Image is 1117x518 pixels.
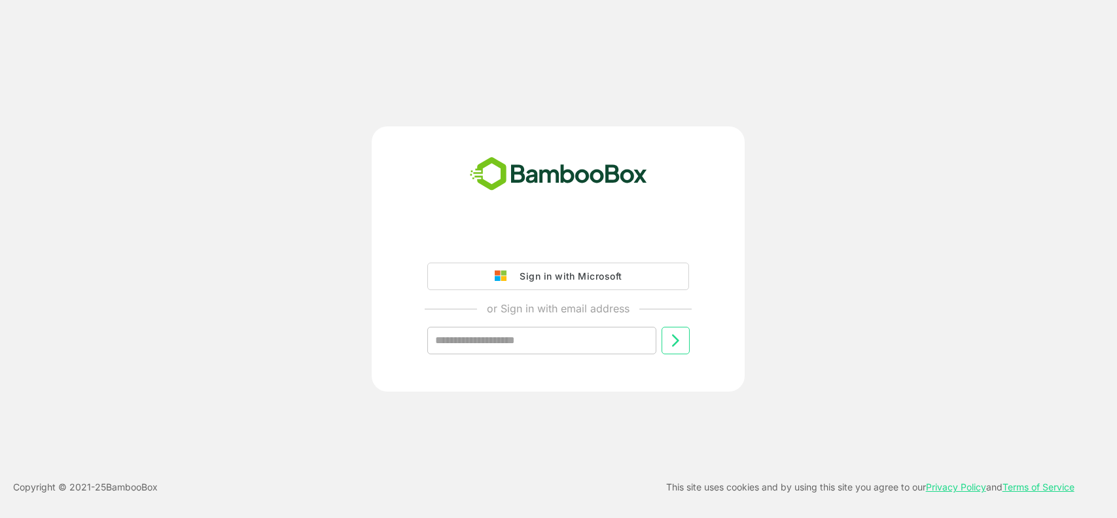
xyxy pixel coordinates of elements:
[513,268,622,285] div: Sign in with Microsoft
[13,479,158,495] p: Copyright © 2021- 25 BambooBox
[926,481,986,492] a: Privacy Policy
[1002,481,1074,492] a: Terms of Service
[463,153,654,196] img: bamboobox
[666,479,1074,495] p: This site uses cookies and by using this site you agree to our and
[487,301,629,316] p: or Sign in with email address
[421,226,696,255] iframe: Sign in with Google Button
[495,270,513,282] img: google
